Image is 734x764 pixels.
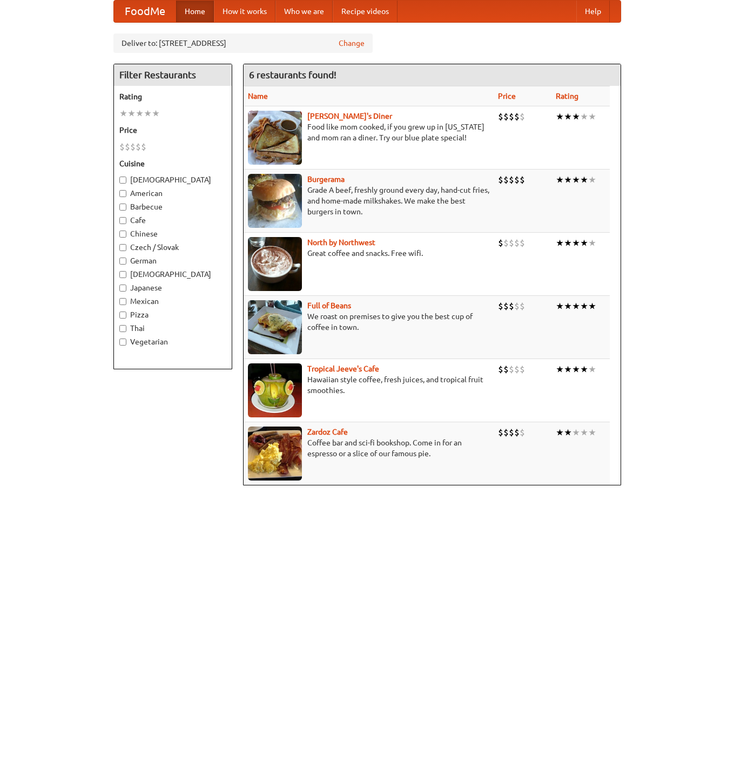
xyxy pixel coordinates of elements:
[119,244,126,251] input: Czech / Slovak
[520,174,525,186] li: $
[588,300,596,312] li: ★
[572,363,580,375] li: ★
[509,363,514,375] li: $
[556,237,564,249] li: ★
[119,204,126,211] input: Barbecue
[572,300,580,312] li: ★
[248,363,302,417] img: jeeves.jpg
[307,175,345,184] a: Burgerama
[514,111,520,123] li: $
[136,141,141,153] li: $
[556,92,578,100] a: Rating
[248,248,489,259] p: Great coffee and snacks. Free wifi.
[119,177,126,184] input: [DEMOGRAPHIC_DATA]
[248,185,489,217] p: Grade A beef, freshly ground every day, hand-cut fries, and home-made milkshakes. We make the bes...
[119,336,226,347] label: Vegetarian
[556,111,564,123] li: ★
[520,300,525,312] li: $
[119,215,226,226] label: Cafe
[144,107,152,119] li: ★
[498,300,503,312] li: $
[556,174,564,186] li: ★
[119,158,226,169] h5: Cuisine
[564,174,572,186] li: ★
[572,174,580,186] li: ★
[249,70,336,80] ng-pluralize: 6 restaurants found!
[248,121,489,143] p: Food like mom cooked, if you grew up in [US_STATE] and mom ran a diner. Try our blue plate special!
[119,269,226,280] label: [DEMOGRAPHIC_DATA]
[275,1,333,22] a: Who we are
[119,285,126,292] input: Japanese
[119,242,226,253] label: Czech / Slovak
[119,298,126,305] input: Mexican
[576,1,610,22] a: Help
[498,92,516,100] a: Price
[119,125,226,136] h5: Price
[119,271,126,278] input: [DEMOGRAPHIC_DATA]
[307,301,351,310] a: Full of Beans
[119,339,126,346] input: Vegetarian
[136,107,144,119] li: ★
[119,231,126,238] input: Chinese
[119,217,126,224] input: Cafe
[503,427,509,438] li: $
[503,300,509,312] li: $
[119,141,125,153] li: $
[556,363,564,375] li: ★
[248,374,489,396] p: Hawaiian style coffee, fresh juices, and tropical fruit smoothies.
[339,38,365,49] a: Change
[119,190,126,197] input: American
[572,427,580,438] li: ★
[564,427,572,438] li: ★
[498,427,503,438] li: $
[520,111,525,123] li: $
[248,111,302,165] img: sallys.jpg
[119,174,226,185] label: [DEMOGRAPHIC_DATA]
[333,1,398,22] a: Recipe videos
[176,1,214,22] a: Home
[572,111,580,123] li: ★
[141,141,146,153] li: $
[248,174,302,228] img: burgerama.jpg
[520,363,525,375] li: $
[119,107,127,119] li: ★
[119,201,226,212] label: Barbecue
[119,228,226,239] label: Chinese
[152,107,160,119] li: ★
[119,258,126,265] input: German
[307,428,348,436] a: Zardoz Cafe
[514,363,520,375] li: $
[214,1,275,22] a: How it works
[572,237,580,249] li: ★
[119,91,226,102] h5: Rating
[588,237,596,249] li: ★
[564,300,572,312] li: ★
[503,237,509,249] li: $
[119,323,226,334] label: Thai
[119,309,226,320] label: Pizza
[514,300,520,312] li: $
[509,111,514,123] li: $
[580,300,588,312] li: ★
[580,363,588,375] li: ★
[307,112,392,120] a: [PERSON_NAME]'s Diner
[580,174,588,186] li: ★
[514,237,520,249] li: $
[498,111,503,123] li: $
[248,92,268,100] a: Name
[127,107,136,119] li: ★
[556,427,564,438] li: ★
[588,174,596,186] li: ★
[588,363,596,375] li: ★
[307,238,375,247] a: North by Northwest
[119,296,226,307] label: Mexican
[248,300,302,354] img: beans.jpg
[564,111,572,123] li: ★
[248,437,489,459] p: Coffee bar and sci-fi bookshop. Come in for an espresso or a slice of our famous pie.
[514,174,520,186] li: $
[113,33,373,53] div: Deliver to: [STREET_ADDRESS]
